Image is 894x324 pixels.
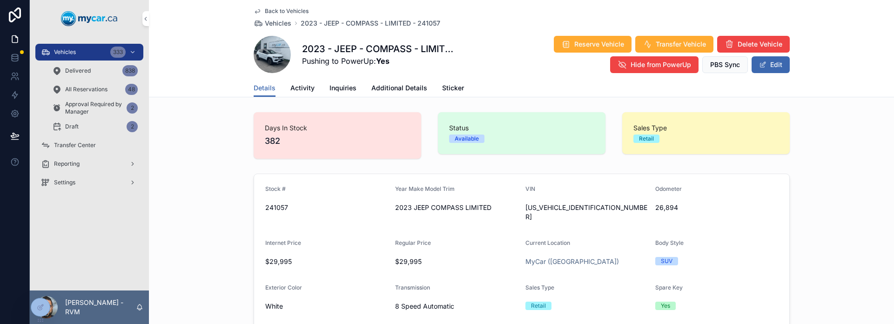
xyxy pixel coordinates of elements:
span: 2023 JEEP COMPASS LIMITED [395,203,518,212]
span: 241057 [265,203,388,212]
p: [PERSON_NAME] - RVM [65,298,136,317]
span: Vehicles [54,48,76,56]
div: 838 [122,65,138,76]
a: Sticker [442,80,464,98]
span: Exterior Color [265,284,302,291]
a: Delivered838 [47,62,143,79]
span: Delete Vehicle [738,40,782,49]
button: Transfer Vehicle [635,36,713,53]
strong: Yes [376,56,390,66]
div: 2 [127,102,138,114]
span: $29,995 [265,257,388,266]
h1: 2023 - JEEP - COMPASS - LIMITED - 241057 [302,42,455,55]
span: All Reservations [65,86,108,93]
span: Reserve Vehicle [574,40,624,49]
span: Spare Key [655,284,683,291]
div: Yes [661,302,670,310]
a: Reporting [35,155,143,172]
span: Transfer Center [54,142,96,149]
span: Odometer [655,185,682,192]
span: Delivered [65,67,91,74]
span: Back to Vehicles [265,7,309,15]
span: VIN [525,185,535,192]
span: Stock # [265,185,286,192]
button: Reserve Vehicle [554,36,632,53]
span: Sticker [442,83,464,93]
span: 382 [265,135,410,148]
span: 8 Speed Automatic [395,302,518,311]
span: Inquiries [329,83,356,93]
div: 2 [127,121,138,132]
span: Vehicles [265,19,291,28]
div: scrollable content [30,37,149,203]
a: Details [254,80,276,97]
span: Reporting [54,160,80,168]
span: Hide from PowerUp [631,60,691,69]
span: PBS Sync [710,60,740,69]
span: Settings [54,179,75,186]
a: Additional Details [371,80,427,98]
a: Approval Required by Manager2 [47,100,143,116]
span: White [265,302,283,311]
button: Edit [752,56,790,73]
a: 2023 - JEEP - COMPASS - LIMITED - 241057 [301,19,440,28]
div: Available [455,135,479,143]
span: Body Style [655,239,684,246]
span: [US_VEHICLE_IDENTIFICATION_NUMBER] [525,203,648,222]
span: Activity [290,83,315,93]
a: Settings [35,174,143,191]
span: Current Location [525,239,570,246]
a: Back to Vehicles [254,7,309,15]
span: Additional Details [371,83,427,93]
span: Sales Type [525,284,554,291]
span: Days In Stock [265,123,410,133]
a: Vehicles [254,19,291,28]
button: Delete Vehicle [717,36,790,53]
a: MyCar ([GEOGRAPHIC_DATA]) [525,257,619,266]
a: Transfer Center [35,137,143,154]
div: 48 [125,84,138,95]
a: Draft2 [47,118,143,135]
div: SUV [661,257,672,265]
span: 26,894 [655,203,778,212]
div: Retail [531,302,546,310]
img: App logo [61,11,118,26]
a: Vehicles333 [35,44,143,61]
div: Retail [639,135,654,143]
a: Inquiries [329,80,356,98]
a: Activity [290,80,315,98]
a: All Reservations48 [47,81,143,98]
span: Transfer Vehicle [656,40,706,49]
div: 333 [110,47,126,58]
button: PBS Sync [702,56,748,73]
button: Hide from PowerUp [610,56,699,73]
span: $29,995 [395,257,518,266]
span: Details [254,83,276,93]
span: Draft [65,123,79,130]
span: Pushing to PowerUp: [302,55,455,67]
span: Transmission [395,284,430,291]
span: Approval Required by Manager [65,101,123,115]
span: Internet Price [265,239,301,246]
span: Regular Price [395,239,431,246]
span: Year Make Model Trim [395,185,455,192]
span: Sales Type [633,123,779,133]
span: Status [449,123,594,133]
